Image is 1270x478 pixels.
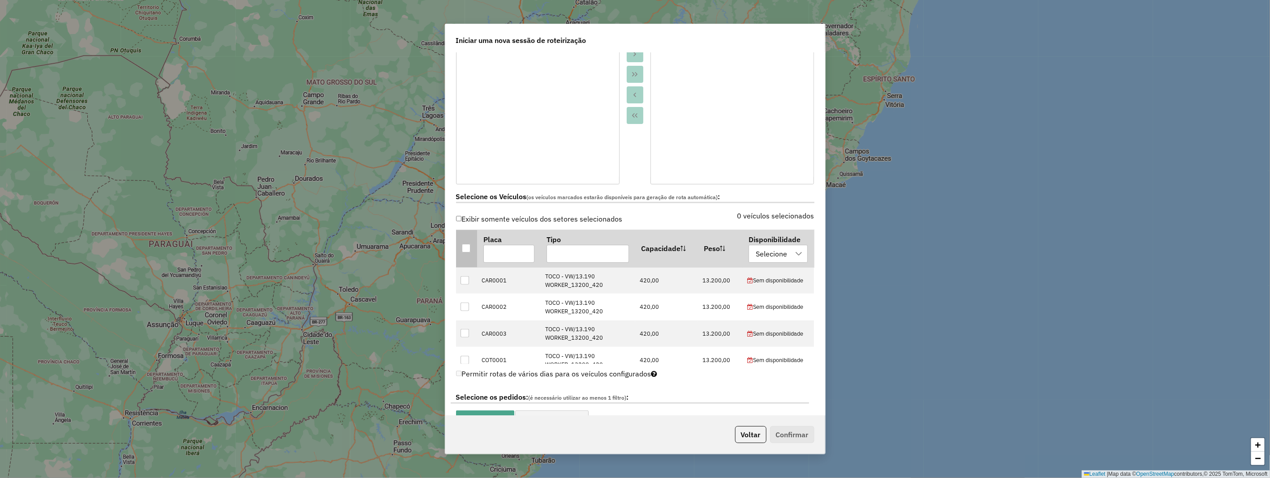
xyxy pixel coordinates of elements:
[477,320,541,347] td: CAR0003
[477,230,541,267] th: Placa
[635,267,698,294] td: 420,00
[698,320,743,347] td: 13.200,00
[698,230,743,267] th: Peso
[541,347,635,373] td: TOCO - VW/13.190 WORKER_13200_420
[747,276,809,285] div: Sem disponibilidade
[1255,452,1261,464] span: −
[477,267,541,294] td: CAR0001
[747,304,753,310] i: 'Roteirizador.NaoPossuiAgenda' | translate
[529,394,627,401] span: (é necessário utilizar ao menos 1 filtro)
[1107,471,1108,477] span: |
[456,371,462,376] input: Permitir rotas de vários dias para os veículos configurados
[541,267,635,294] td: TOCO - VW/13.190 WORKER_13200_420
[698,294,743,320] td: 13.200,00
[747,331,753,337] i: 'Roteirizador.NaoPossuiAgenda' | translate
[477,347,541,373] td: COT0001
[747,356,809,364] div: Sem disponibilidade
[747,329,809,338] div: Sem disponibilidade
[635,230,698,267] th: Capacidade
[477,294,541,320] td: CAR0002
[747,278,753,284] i: 'Roteirizador.NaoPossuiAgenda' | translate
[541,294,635,320] td: TOCO - VW/13.190 WORKER_13200_420
[541,230,635,267] th: Tipo
[541,320,635,347] td: TOCO - VW/13.190 WORKER_13200_420
[737,210,814,221] label: 0 veículos selecionados
[635,294,698,320] td: 420,00
[635,320,698,347] td: 420,00
[1084,471,1106,477] a: Leaflet
[753,245,790,262] div: Selecione
[1255,439,1261,450] span: +
[456,216,462,222] input: Exibir somente veículos dos setores selecionados
[456,35,586,46] span: Iniciar uma nova sessão de roteirização
[527,194,718,201] span: (os veículos marcados estarão disponíveis para geração de rota automática)
[1137,471,1175,477] a: OpenStreetMap
[747,303,809,311] div: Sem disponibilidade
[1251,452,1265,465] a: Zoom out
[635,347,698,373] td: 420,00
[451,392,809,404] label: Selecione os pedidos: :
[456,365,658,382] label: Permitir rotas de vários dias para os veículos configurados
[735,426,766,443] button: Voltar
[698,347,743,373] td: 13.200,00
[456,210,623,227] label: Exibir somente veículos dos setores selecionados
[747,358,753,363] i: 'Roteirizador.NaoPossuiAgenda' | translate
[651,370,657,377] i: Selecione pelo menos um veículo
[1251,438,1265,452] a: Zoom in
[1082,470,1270,478] div: Map data © contributors,© 2025 TomTom, Microsoft
[698,267,743,294] td: 13.200,00
[456,191,814,203] label: Selecione os Veículos :
[743,230,814,267] th: Disponibilidade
